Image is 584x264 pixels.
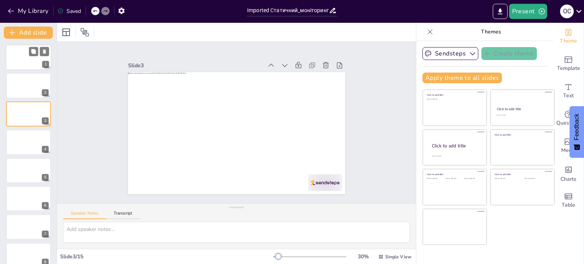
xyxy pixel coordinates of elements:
[560,175,576,183] span: Charts
[63,211,106,219] button: Speaker Notes
[427,173,481,176] div: Click to add title
[562,201,575,209] span: Table
[553,77,584,105] div: Add text boxes
[60,26,72,38] div: Layout
[6,44,51,70] div: 1
[42,231,49,237] div: 7
[427,98,481,100] div: Click to add text
[495,178,519,180] div: Click to add text
[422,73,502,83] button: Apply theme to all slides
[6,73,51,98] div: 2
[60,253,273,260] div: Slide 3 / 15
[6,5,52,17] button: My Library
[80,28,89,37] span: Position
[57,8,81,15] div: Saved
[42,146,49,153] div: 4
[4,27,53,39] button: Add slide
[40,47,49,56] button: Delete Slide
[385,254,411,260] span: Single View
[6,158,51,183] div: 5
[42,61,49,68] div: 1
[432,155,480,157] div: Click to add body
[524,178,548,180] div: Click to add text
[573,114,580,140] span: Feedback
[354,253,372,260] div: 30 %
[495,173,549,176] div: Click to add title
[557,64,580,73] span: Template
[556,119,581,127] span: Questions
[42,89,49,96] div: 2
[509,4,547,19] button: Present
[106,211,140,219] button: Transcript
[446,178,463,180] div: Click to add text
[553,23,584,50] div: Change the overall theme
[561,146,576,155] span: Media
[553,160,584,187] div: Add charts and graphs
[427,178,444,180] div: Click to add text
[180,9,294,95] div: Slide 3
[6,186,51,211] div: 6
[497,107,547,111] div: Click to add title
[497,114,547,116] div: Click to add text
[553,132,584,160] div: Add images, graphics, shapes or video
[6,101,51,126] div: 3
[560,5,574,18] div: О С
[247,5,329,16] input: Insert title
[464,178,481,180] div: Click to add text
[495,133,549,136] div: Click to add title
[42,174,49,181] div: 5
[6,130,51,155] div: 4
[29,47,38,56] button: Duplicate Slide
[432,143,481,149] div: Click to add title
[42,202,49,209] div: 6
[560,4,574,19] button: О С
[553,187,584,214] div: Add a table
[436,23,546,41] p: Themes
[553,50,584,77] div: Add ready made slides
[481,47,537,60] button: Create theme
[6,214,51,239] div: 7
[427,93,481,96] div: Click to add title
[42,117,49,124] div: 3
[560,37,577,45] span: Theme
[422,47,478,60] button: Sendsteps
[493,4,508,19] button: Export to PowerPoint
[553,105,584,132] div: Get real-time input from your audience
[563,92,574,100] span: Text
[570,106,584,158] button: Feedback - Show survey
